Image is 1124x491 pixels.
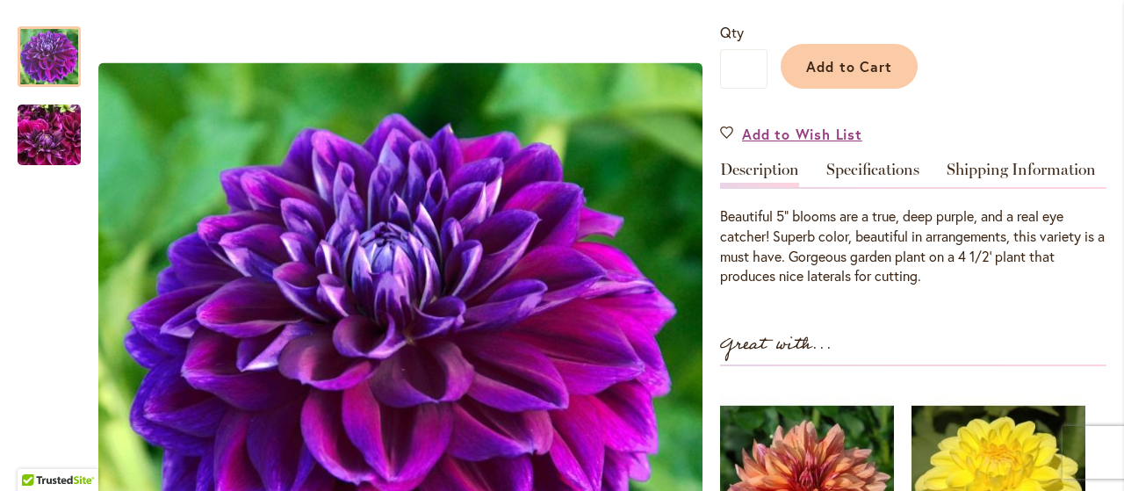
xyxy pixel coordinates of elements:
[720,124,862,144] a: Add to Wish List
[947,162,1096,187] a: Shipping Information
[720,206,1106,286] div: Beautiful 5” blooms are a true, deep purple, and a real eye catcher! Superb color, beautiful in a...
[826,162,919,187] a: Specifications
[720,23,744,41] span: Qty
[18,87,81,165] div: BOOGIE NITES
[18,93,81,177] img: BOOGIE NITES
[720,162,799,187] a: Description
[806,57,893,76] span: Add to Cart
[742,124,862,144] span: Add to Wish List
[720,162,1106,286] div: Detailed Product Info
[18,9,98,87] div: BOOGIE NITES
[781,44,918,89] button: Add to Cart
[720,330,832,359] strong: Great with...
[13,429,62,478] iframe: Launch Accessibility Center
